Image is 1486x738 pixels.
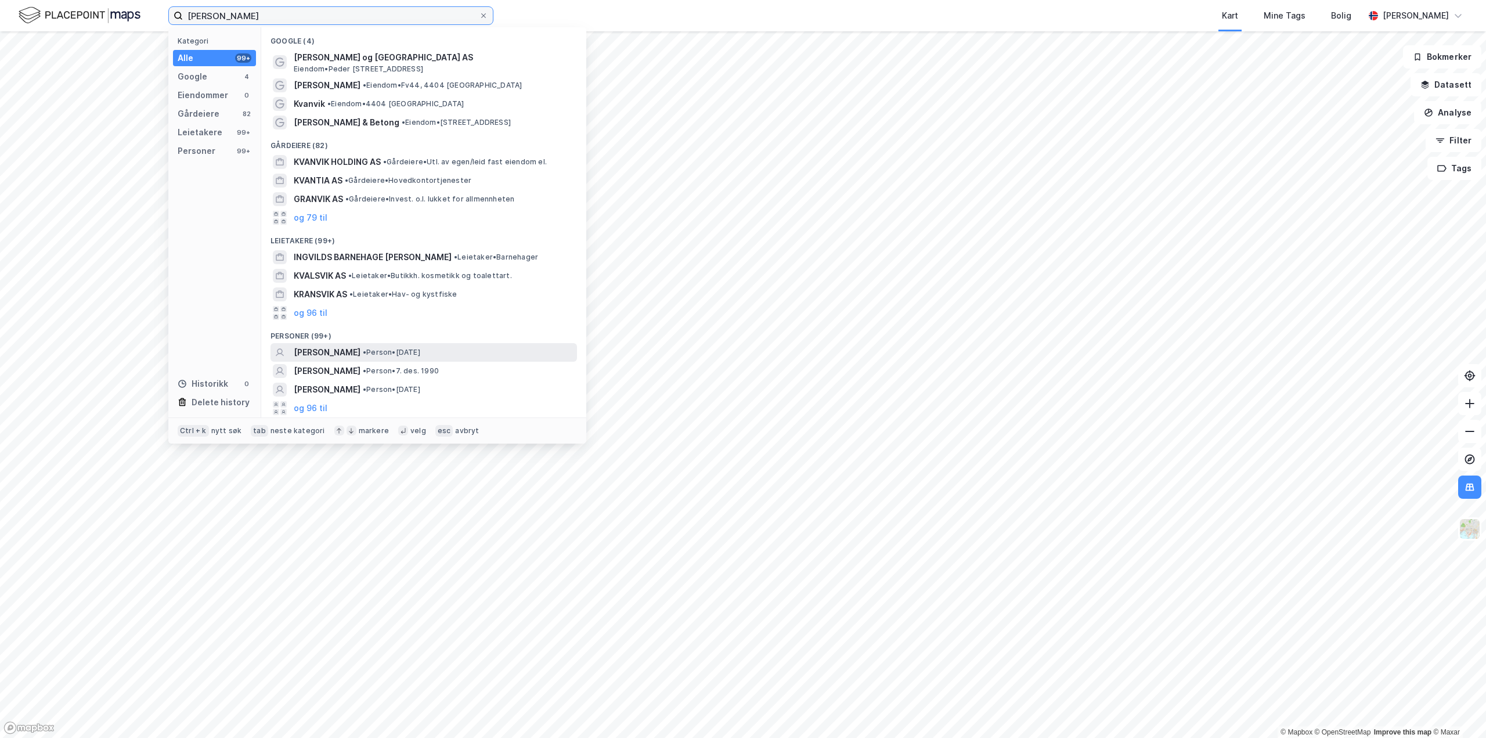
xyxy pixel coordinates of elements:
[294,269,346,283] span: KVALSVIK AS
[1281,728,1312,736] a: Mapbox
[1414,101,1481,124] button: Analyse
[363,81,366,89] span: •
[178,377,228,391] div: Historikk
[345,195,514,204] span: Gårdeiere • Invest. o.l. lukket for allmennheten
[235,53,251,63] div: 99+
[363,385,366,394] span: •
[294,97,325,111] span: Kvanvik
[349,290,353,298] span: •
[359,426,389,435] div: markere
[363,385,420,394] span: Person • [DATE]
[294,78,360,92] span: [PERSON_NAME]
[345,176,471,185] span: Gårdeiere • Hovedkontortjenester
[294,192,343,206] span: GRANVIK AS
[261,132,586,153] div: Gårdeiere (82)
[1426,129,1481,152] button: Filter
[327,99,464,109] span: Eiendom • 4404 [GEOGRAPHIC_DATA]
[363,366,439,376] span: Person • 7. des. 1990
[261,27,586,48] div: Google (4)
[294,155,381,169] span: KVANVIK HOLDING AS
[454,253,538,262] span: Leietaker • Barnehager
[1383,9,1449,23] div: [PERSON_NAME]
[19,5,140,26] img: logo.f888ab2527a4732fd821a326f86c7f29.svg
[1222,9,1238,23] div: Kart
[345,195,349,203] span: •
[294,306,327,320] button: og 96 til
[363,366,366,375] span: •
[348,271,512,280] span: Leietaker • Butikkh. kosmetikk og toalettart.
[402,118,511,127] span: Eiendom • [STREET_ADDRESS]
[294,211,327,225] button: og 79 til
[242,91,251,100] div: 0
[242,72,251,81] div: 4
[294,174,342,188] span: KVANTIA AS
[349,290,457,299] span: Leietaker • Hav- og kystfiske
[178,144,215,158] div: Personer
[178,70,207,84] div: Google
[363,348,366,357] span: •
[1411,73,1481,96] button: Datasett
[1315,728,1371,736] a: OpenStreetMap
[435,425,453,437] div: esc
[1428,682,1486,738] div: Kontrollprogram for chat
[178,125,222,139] div: Leietakere
[178,37,256,45] div: Kategori
[251,425,268,437] div: tab
[294,250,452,264] span: INGVILDS BARNEHAGE [PERSON_NAME]
[1427,157,1481,180] button: Tags
[178,107,219,121] div: Gårdeiere
[294,401,327,415] button: og 96 til
[242,379,251,388] div: 0
[178,88,228,102] div: Eiendommer
[294,287,347,301] span: KRANSVIK AS
[294,345,360,359] span: [PERSON_NAME]
[345,176,348,185] span: •
[294,51,572,64] span: [PERSON_NAME] og [GEOGRAPHIC_DATA] AS
[294,64,423,74] span: Eiendom • Peder [STREET_ADDRESS]
[178,425,209,437] div: Ctrl + k
[363,348,420,357] span: Person • [DATE]
[294,383,360,397] span: [PERSON_NAME]
[270,426,325,435] div: neste kategori
[1403,45,1481,69] button: Bokmerker
[1459,518,1481,540] img: Z
[383,157,547,167] span: Gårdeiere • Utl. av egen/leid fast eiendom el.
[1428,682,1486,738] iframe: Chat Widget
[261,322,586,343] div: Personer (99+)
[402,118,405,127] span: •
[3,721,55,735] a: Mapbox homepage
[327,99,331,108] span: •
[363,81,522,90] span: Eiendom • Fv44, 4404 [GEOGRAPHIC_DATA]
[183,7,479,24] input: Søk på adresse, matrikkel, gårdeiere, leietakere eller personer
[1264,9,1305,23] div: Mine Tags
[348,271,352,280] span: •
[1331,9,1351,23] div: Bolig
[235,128,251,137] div: 99+
[455,426,479,435] div: avbryt
[454,253,457,261] span: •
[178,51,193,65] div: Alle
[242,109,251,118] div: 82
[410,426,426,435] div: velg
[294,116,399,129] span: [PERSON_NAME] & Betong
[383,157,387,166] span: •
[294,364,360,378] span: [PERSON_NAME]
[211,426,242,435] div: nytt søk
[1374,728,1431,736] a: Improve this map
[261,227,586,248] div: Leietakere (99+)
[235,146,251,156] div: 99+
[192,395,250,409] div: Delete history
